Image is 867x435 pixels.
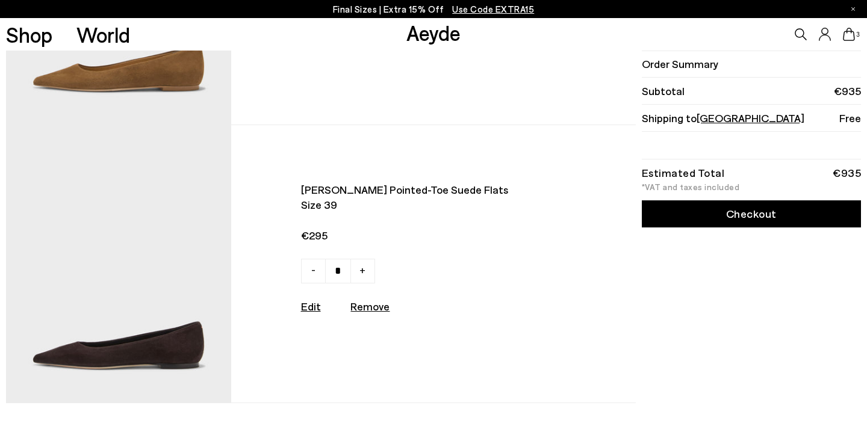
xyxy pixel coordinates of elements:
a: + [350,259,375,283]
span: Free [839,111,861,126]
span: €935 [834,84,861,99]
a: 3 [843,28,855,41]
a: Checkout [642,200,861,227]
span: €295 [301,228,547,243]
a: Edit [301,300,321,313]
a: World [76,24,130,45]
u: Remove [350,300,390,313]
span: 3 [855,31,861,38]
a: Shop [6,24,52,45]
span: [PERSON_NAME] pointed-toe suede flats [301,182,547,197]
span: - [311,262,315,277]
img: AEYDE_CASSYKIDSUEDELEATHERMOKA_1_580x.jpg [6,125,231,403]
a: Aeyde [406,20,461,45]
p: Final Sizes | Extra 15% Off [333,2,535,17]
a: - [301,259,326,283]
li: Order Summary [642,51,861,78]
div: €935 [833,168,861,177]
span: + [359,262,365,277]
li: Subtotal [642,78,861,105]
div: Estimated Total [642,168,725,177]
span: Size 39 [301,197,547,212]
span: Shipping to [642,111,804,126]
span: [GEOGRAPHIC_DATA] [697,111,804,125]
div: *VAT and taxes included [642,183,861,191]
span: Navigate to /collections/ss25-final-sizes [452,4,534,14]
